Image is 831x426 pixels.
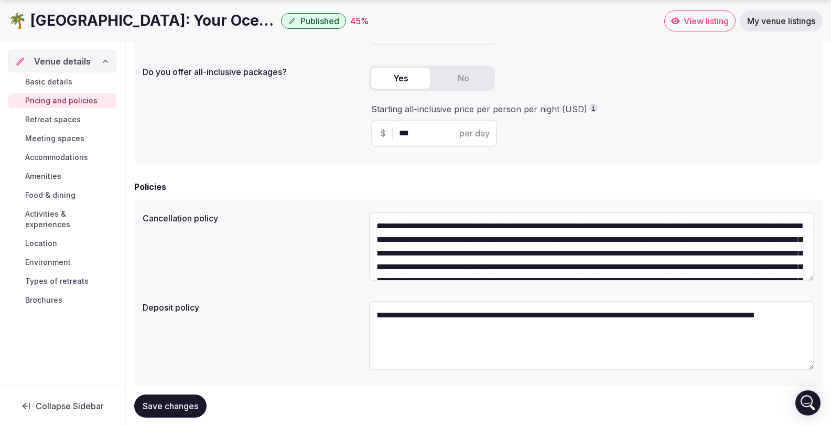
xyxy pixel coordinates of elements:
[8,93,116,108] a: Pricing and policies
[25,276,89,286] span: Types of retreats
[25,190,75,200] span: Food & dining
[8,169,116,184] a: Amenities
[34,55,91,68] span: Venue details
[8,207,116,232] a: Activities & experiences
[25,114,81,125] span: Retreat spaces
[684,16,729,26] span: View listing
[8,395,116,418] button: Collapse Sidebar
[25,95,98,106] span: Pricing and policies
[281,13,346,29] button: Published
[25,77,72,87] span: Basic details
[371,68,430,89] button: Yes
[8,131,116,146] a: Meeting spaces
[8,274,116,289] a: Types of retreats
[8,255,116,270] a: Environment
[8,112,116,127] a: Retreat spaces
[143,68,361,76] label: Do you offer all-inclusive packages?
[134,395,207,418] button: Save changes
[36,401,104,411] span: Collapse Sidebar
[8,293,116,307] a: Brochures
[8,236,116,251] a: Location
[8,74,116,89] a: Basic details
[25,171,61,182] span: Amenities
[8,188,116,203] a: Food & dining
[459,127,490,140] span: per day
[747,16,815,26] span: My venue listings
[350,15,369,27] div: 45 %
[740,10,823,31] a: My venue listings
[134,180,166,193] h2: Policies
[434,68,493,89] button: No
[143,401,198,411] span: Save changes
[371,103,812,115] div: Starting all-inclusive price per person per night (USD)
[25,257,71,268] span: Environment
[664,10,736,31] a: View listing
[8,150,116,165] a: Accommodations
[25,295,62,305] span: Brochures
[25,209,112,230] span: Activities & experiences
[25,133,84,144] span: Meeting spaces
[25,152,88,163] span: Accommodations
[300,16,339,26] span: Published
[143,303,361,312] label: Deposit policy
[143,214,361,222] label: Cancellation policy
[350,15,369,27] button: 45%
[795,390,821,416] div: Open Intercom Messenger
[381,127,386,140] span: $
[25,238,57,249] span: Location
[8,10,277,31] h1: 🌴 [GEOGRAPHIC_DATA]: Your Oceanfront Retreat Venue in [GEOGRAPHIC_DATA]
